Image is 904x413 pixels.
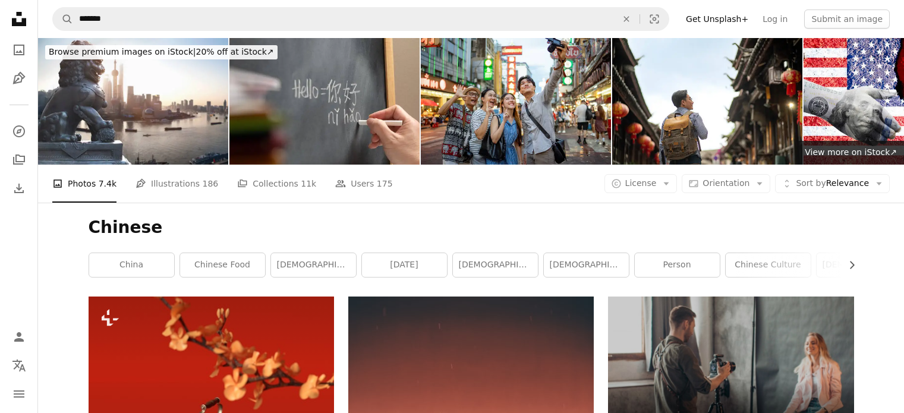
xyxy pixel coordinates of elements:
[136,165,218,203] a: Illustrations 186
[841,253,854,277] button: scroll list to the right
[49,47,274,56] span: 20% off at iStock ↗
[38,38,228,165] img: Chinese Temple Foo Dog Lion guard statue with Shanghai's Pudong District's skyscrapers
[7,148,31,172] a: Collections
[775,174,890,193] button: Sort byRelevance
[796,178,869,190] span: Relevance
[7,325,31,349] a: Log in / Sign up
[49,47,196,56] span: Browse premium images on iStock |
[7,354,31,377] button: Language
[796,178,826,188] span: Sort by
[271,253,356,277] a: [DEMOGRAPHIC_DATA] people
[89,253,174,277] a: china
[804,10,890,29] button: Submit an image
[635,253,720,277] a: person
[237,165,316,203] a: Collections 11k
[362,253,447,277] a: [DATE]
[335,165,392,203] a: Users 175
[726,253,811,277] a: chinese culture
[544,253,629,277] a: [DEMOGRAPHIC_DATA] man
[89,217,854,238] h1: Chinese
[7,38,31,62] a: Photos
[229,38,420,165] img: Chinese language learner writing Hello word Nihao in Chinese characters
[52,7,669,31] form: Find visuals sitewide
[453,253,538,277] a: [DEMOGRAPHIC_DATA] girl
[612,38,802,165] img: Asian Chinese male tourist backpacker at ancient town of Lijiang , Yunnan province , China
[7,176,31,200] a: Download History
[679,10,755,29] a: Get Unsplash+
[604,174,678,193] button: License
[805,147,897,157] span: View more on iStock ↗
[640,8,669,30] button: Visual search
[301,177,316,190] span: 11k
[203,177,219,190] span: 186
[613,8,640,30] button: Clear
[421,38,611,165] img: family taking selfie during travel to bangkok
[38,38,285,67] a: Browse premium images on iStock|20% off at iStock↗
[817,253,902,277] a: [DEMOGRAPHIC_DATA] woman
[798,141,904,165] a: View more on iStock↗
[682,174,770,193] button: Orientation
[755,10,795,29] a: Log in
[180,253,265,277] a: chinese food
[53,8,73,30] button: Search Unsplash
[625,178,657,188] span: License
[7,119,31,143] a: Explore
[7,67,31,90] a: Illustrations
[703,178,749,188] span: Orientation
[377,177,393,190] span: 175
[7,382,31,406] button: Menu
